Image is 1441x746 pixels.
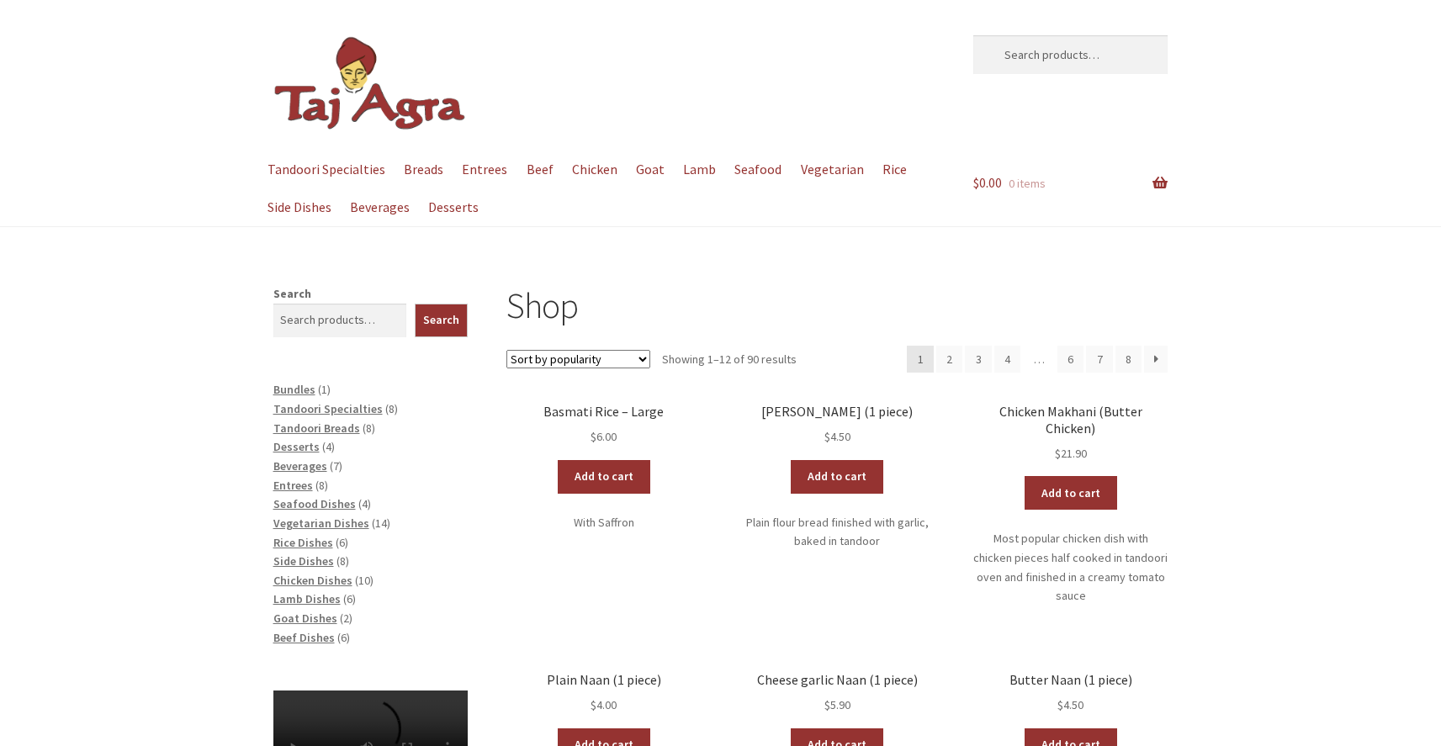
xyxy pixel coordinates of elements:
[1057,697,1063,712] span: $
[1055,446,1087,461] bdi: 21.90
[824,697,850,712] bdi: 5.90
[740,404,935,447] a: [PERSON_NAME] (1 piece) $4.50
[273,591,341,606] a: Lamb Dishes
[454,151,516,188] a: Entrees
[333,458,339,474] span: 7
[874,151,914,188] a: Rice
[662,346,797,373] p: Showing 1–12 of 90 results
[994,346,1021,373] a: Page 4
[1057,697,1083,712] bdi: 4.50
[1055,446,1061,461] span: $
[675,151,724,188] a: Lamb
[273,286,311,301] label: Search
[824,429,850,444] bdi: 4.50
[273,401,383,416] a: Tandoori Specialties
[1086,346,1113,373] a: Page 7
[321,382,327,397] span: 1
[1025,476,1117,510] a: Add to cart: “Chicken Makhani (Butter Chicken)”
[907,346,1168,373] nav: Product Pagination
[375,516,387,531] span: 14
[740,672,935,688] h2: Cheese garlic Naan (1 piece)
[506,672,701,688] h2: Plain Naan (1 piece)
[973,529,1168,606] p: Most popular chicken dish with chicken pieces half cooked in tandoori oven and finished in a crea...
[273,496,356,511] a: Seafood Dishes
[1057,346,1084,373] a: Page 6
[506,404,701,447] a: Basmati Rice – Large $6.00
[740,404,935,420] h2: [PERSON_NAME] (1 piece)
[273,573,352,588] a: Chicken Dishes
[347,591,352,606] span: 6
[1023,346,1055,373] span: …
[273,382,315,397] a: Bundles
[973,672,1168,688] h2: Butter Naan (1 piece)
[362,496,368,511] span: 4
[558,460,650,494] a: Add to cart: “Basmati Rice - Large”
[396,151,452,188] a: Breads
[326,439,331,454] span: 4
[591,697,596,712] span: $
[273,151,935,226] nav: Primary Navigation
[564,151,625,188] a: Chicken
[506,284,1168,327] h1: Shop
[973,151,1168,216] a: $0.00 0 items
[366,421,372,436] span: 8
[965,346,992,373] a: Page 3
[342,188,418,226] a: Beverages
[273,553,334,569] a: Side Dishes
[273,611,337,626] a: Goat Dishes
[260,151,394,188] a: Tandoori Specialties
[591,429,617,444] bdi: 6.00
[973,404,1168,463] a: Chicken Makhani (Butter Chicken) $21.90
[273,458,327,474] a: Beverages
[973,672,1168,715] a: Butter Naan (1 piece) $4.50
[339,535,345,550] span: 6
[740,513,935,551] p: Plain flour bread finished with garlic, baked in tandoor
[1009,176,1046,191] span: 0 items
[518,151,561,188] a: Beef
[415,304,468,337] button: Search
[628,151,672,188] a: Goat
[792,151,871,188] a: Vegetarian
[273,630,335,645] a: Beef Dishes
[506,350,650,368] select: Shop order
[273,304,407,337] input: Search products…
[273,478,313,493] a: Entrees
[358,573,370,588] span: 10
[273,535,333,550] a: Rice Dishes
[973,174,979,191] span: $
[791,460,883,494] a: Add to cart: “Garlic Naan (1 piece)”
[273,421,360,436] a: Tandoori Breads
[1144,346,1168,373] a: →
[421,188,487,226] a: Desserts
[506,672,701,715] a: Plain Naan (1 piece) $4.00
[973,35,1168,74] input: Search products…
[1115,346,1142,373] a: Page 8
[260,188,340,226] a: Side Dishes
[591,429,596,444] span: $
[936,346,963,373] a: Page 2
[907,346,934,373] span: Page 1
[506,404,701,420] h2: Basmati Rice – Large
[273,516,369,531] a: Vegetarian Dishes
[341,630,347,645] span: 6
[727,151,790,188] a: Seafood
[389,401,395,416] span: 8
[824,429,830,444] span: $
[824,697,830,712] span: $
[273,439,320,454] a: Desserts
[973,404,1168,436] h2: Chicken Makhani (Butter Chicken)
